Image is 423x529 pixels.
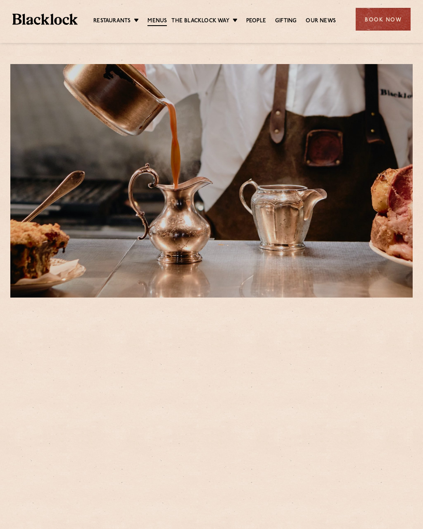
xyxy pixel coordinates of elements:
[275,17,297,25] a: Gifting
[306,17,336,25] a: Our News
[246,17,266,25] a: People
[171,17,229,25] a: The Blacklock Way
[12,14,78,25] img: BL_Textured_Logo-footer-cropped.svg
[356,8,411,31] div: Book Now
[93,17,131,25] a: Restaurants
[147,17,167,26] a: Menus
